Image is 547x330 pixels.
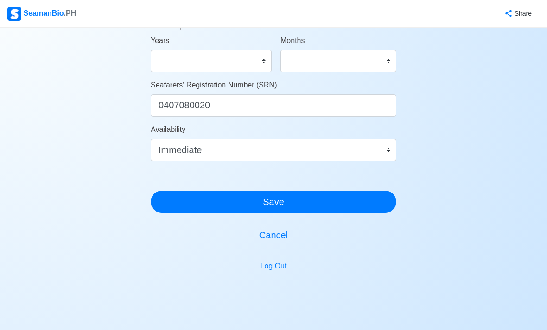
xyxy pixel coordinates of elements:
button: Share [495,5,540,23]
span: Seafarers' Registration Number (SRN) [151,81,277,89]
input: ex. 1234567890 [151,94,396,117]
label: Years [151,35,169,46]
img: Logo [7,7,21,21]
button: Cancel [151,224,396,246]
button: Save [151,191,396,213]
label: Months [280,35,305,46]
span: .PH [64,9,76,17]
div: SeamanBio [7,7,76,21]
button: Log Out [254,257,293,275]
label: Availability [151,124,185,135]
